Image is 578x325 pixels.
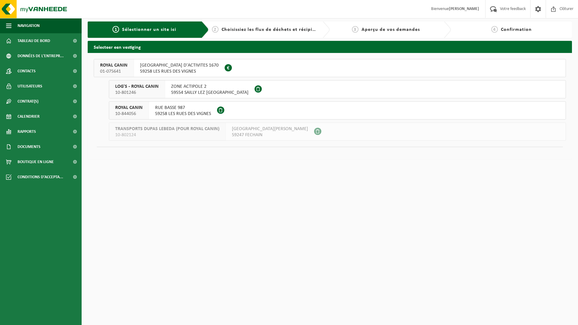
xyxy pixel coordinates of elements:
span: Contrat(s) [18,94,38,109]
span: 4 [491,26,498,33]
span: ROYAL CANIN [100,62,128,68]
span: 01-075641 [100,68,128,74]
span: 10-801246 [115,90,159,96]
span: Sélectionner un site ici [122,27,176,32]
span: Aperçu de vos demandes [362,27,420,32]
h2: Selecteer een vestiging [88,41,572,53]
span: Rapports [18,124,36,139]
span: Utilisateurs [18,79,42,94]
span: Calendrier [18,109,40,124]
span: Tableau de bord [18,33,50,48]
span: Données de l'entrepr... [18,48,64,64]
span: [GEOGRAPHIC_DATA] D'ACTIVITES 1670 [140,62,219,68]
span: 2 [212,26,219,33]
span: 59247 FECHAIN [232,132,308,138]
span: ROYAL CANIN [115,105,143,111]
span: LOG'S - ROYAL CANIN [115,84,159,90]
button: LOG'S - ROYAL CANIN 10-801246 ZONE ACTIPOLE 259554 SAILLY LEZ [GEOGRAPHIC_DATA] [109,80,566,98]
span: ZONE ACTIPOLE 2 [171,84,248,90]
span: Documents [18,139,41,154]
button: ROYAL CANIN 10-844056 RUE BASSE 98759258 LES RUES DES VIGNES [109,101,566,120]
span: Navigation [18,18,40,33]
span: Boutique en ligne [18,154,54,169]
span: TRANSPORTS DUPAS LEBEDA (POUR ROYAL CANIN) [115,126,219,132]
span: 1 [112,26,119,33]
span: 10-802124 [115,132,219,138]
span: 59258 LES RUES DES VIGNES [155,111,211,117]
span: 59554 SAILLY LEZ [GEOGRAPHIC_DATA] [171,90,248,96]
span: RUE BASSE 987 [155,105,211,111]
span: 59258 LES RUES DES VIGNES [140,68,219,74]
span: Confirmation [501,27,532,32]
span: Contacts [18,64,36,79]
span: Choisissiez les flux de déchets et récipients [222,27,322,32]
span: Conditions d'accepta... [18,169,63,185]
span: [GEOGRAPHIC_DATA][PERSON_NAME] [232,126,308,132]
span: 3 [352,26,359,33]
button: ROYAL CANIN 01-075641 [GEOGRAPHIC_DATA] D'ACTIVITES 167059258 LES RUES DES VIGNES [94,59,566,77]
span: 10-844056 [115,111,143,117]
strong: [PERSON_NAME] [449,7,479,11]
